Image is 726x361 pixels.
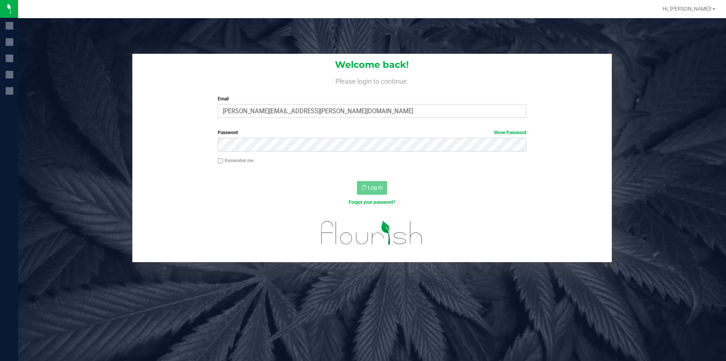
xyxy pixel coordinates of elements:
[662,6,712,12] span: Hi, [PERSON_NAME]!
[494,130,526,135] a: Show Password
[368,184,383,191] span: Log In
[349,200,396,205] a: Forgot your password?
[132,76,612,85] h4: Please login to continue.
[218,130,238,135] span: Password
[132,60,612,70] h1: Welcome back!
[357,181,387,195] button: Log In
[312,214,432,252] img: flourish_logo.svg
[218,158,223,164] input: Remember me
[218,157,253,164] label: Remember me
[218,95,526,102] label: Email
